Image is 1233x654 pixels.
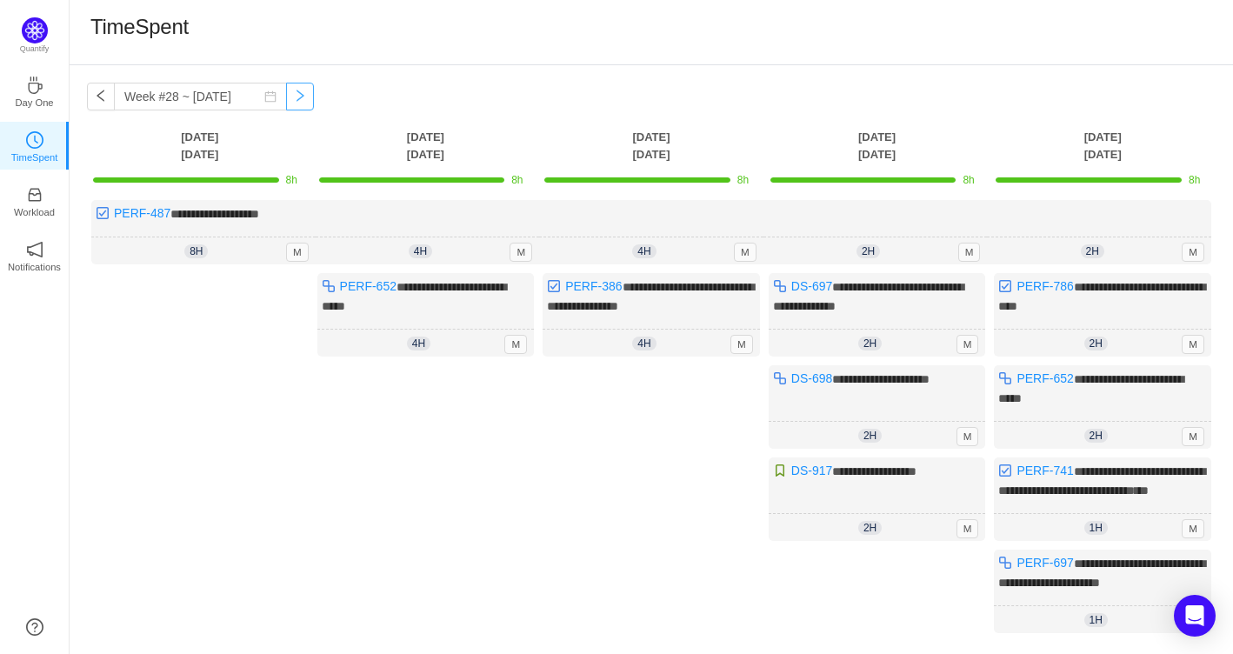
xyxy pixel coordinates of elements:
[1182,427,1204,446] span: M
[565,279,622,293] a: PERF-386
[15,95,53,110] p: Day One
[1182,519,1204,538] span: M
[632,337,656,350] span: 4h
[26,82,43,99] a: icon: coffeeDay One
[322,279,336,293] img: 10316
[791,279,832,293] a: DS-697
[90,14,189,40] h1: TimeSpent
[958,243,981,262] span: M
[1016,371,1073,385] a: PERF-652
[956,427,979,446] span: M
[26,131,43,149] i: icon: clock-circle
[998,464,1012,477] img: 10318
[286,83,314,110] button: icon: right
[286,243,309,262] span: M
[730,335,753,354] span: M
[407,337,430,350] span: 4h
[26,618,43,636] a: icon: question-circle
[1084,521,1108,535] span: 1h
[511,174,523,186] span: 8h
[856,244,880,258] span: 2h
[26,77,43,94] i: icon: coffee
[26,191,43,209] a: icon: inboxWorkload
[963,174,974,186] span: 8h
[1189,174,1200,186] span: 8h
[956,519,979,538] span: M
[504,335,527,354] span: M
[1081,244,1104,258] span: 2h
[286,174,297,186] span: 8h
[998,371,1012,385] img: 10316
[737,174,749,186] span: 8h
[20,43,50,56] p: Quantify
[114,206,170,220] a: PERF-487
[264,90,277,103] i: icon: calendar
[114,83,287,110] input: Select a week
[956,335,979,354] span: M
[764,128,990,163] th: [DATE] [DATE]
[26,186,43,204] i: icon: inbox
[14,204,55,220] p: Workload
[858,429,882,443] span: 2h
[773,279,787,293] img: 10316
[1084,613,1108,627] span: 1h
[22,17,48,43] img: Quantify
[184,244,208,258] span: 8h
[632,244,656,258] span: 4h
[26,241,43,258] i: icon: notification
[87,128,313,163] th: [DATE] [DATE]
[791,464,832,477] a: DS-917
[1016,556,1073,570] a: PERF-697
[858,337,882,350] span: 2h
[96,206,110,220] img: 10318
[26,246,43,264] a: icon: notificationNotifications
[998,556,1012,570] img: 10316
[858,521,882,535] span: 2h
[990,128,1216,163] th: [DATE] [DATE]
[791,371,832,385] a: DS-698
[1182,335,1204,354] span: M
[1084,337,1108,350] span: 2h
[26,137,43,154] a: icon: clock-circleTimeSpent
[1174,595,1216,637] div: Open Intercom Messenger
[1016,464,1073,477] a: PERF-741
[8,259,61,275] p: Notifications
[11,150,58,165] p: TimeSpent
[409,244,432,258] span: 4h
[773,371,787,385] img: 10316
[1182,243,1204,262] span: M
[773,464,787,477] img: 10315
[313,128,539,163] th: [DATE] [DATE]
[547,279,561,293] img: 10318
[510,243,532,262] span: M
[87,83,115,110] button: icon: left
[998,279,1012,293] img: 10318
[1084,429,1108,443] span: 2h
[734,243,756,262] span: M
[1016,279,1073,293] a: PERF-786
[538,128,764,163] th: [DATE] [DATE]
[340,279,397,293] a: PERF-652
